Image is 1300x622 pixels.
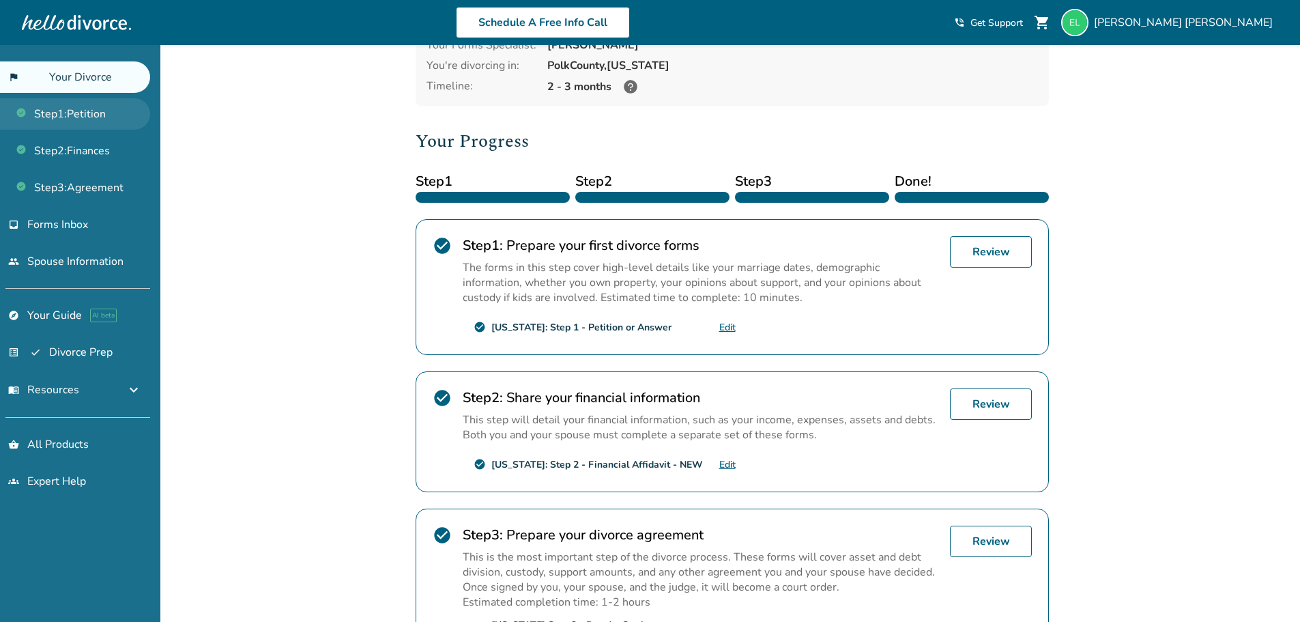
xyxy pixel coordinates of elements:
[8,219,19,230] span: inbox
[463,388,939,407] h2: Share your financial information
[463,236,503,255] strong: Step 1 :
[416,171,570,192] span: Step 1
[463,388,503,407] strong: Step 2 :
[1094,15,1278,30] span: [PERSON_NAME] [PERSON_NAME]
[463,412,939,442] p: This step will detail your financial information, such as your income, expenses, assets and debts...
[8,72,41,83] span: flag_2
[463,260,939,305] p: The forms in this step cover high-level details like your marriage dates, demographic information...
[8,476,19,487] span: groups
[895,171,1049,192] span: Done!
[8,384,19,395] span: menu_book
[126,382,142,398] span: expand_more
[427,79,536,95] div: Timeline:
[463,595,939,610] p: Estimated completion time: 1-2 hours
[433,236,452,255] span: check_circle
[970,16,1023,29] span: Get Support
[456,7,630,38] a: Schedule A Free Info Call
[719,458,736,471] a: Edit
[8,439,19,450] span: shopping_basket
[8,382,79,397] span: Resources
[491,321,671,334] div: [US_STATE]: Step 1 - Petition or Answer
[491,458,703,471] div: [US_STATE]: Step 2 - Financial Affidavit - NEW
[474,458,486,470] span: check_circle
[547,58,1038,73] div: Polk County, [US_STATE]
[1061,9,1088,36] img: lizlinares00@gmail.com
[463,236,939,255] h2: Prepare your first divorce forms
[474,321,486,333] span: check_circle
[463,526,503,544] strong: Step 3 :
[90,309,117,322] span: AI beta
[8,347,41,358] span: list_alt_check
[8,256,19,267] span: people
[463,526,939,544] h2: Prepare your divorce agreement
[950,526,1032,557] a: Review
[954,16,1023,29] a: phone_in_talkGet Support
[950,388,1032,420] a: Review
[719,321,736,334] a: Edit
[463,550,939,595] p: This is the most important step of the divorce process. These forms will cover asset and debt div...
[1034,14,1050,31] span: shopping_cart
[27,217,88,232] span: Forms Inbox
[8,310,19,321] span: explore
[575,171,730,192] span: Step 2
[427,58,536,73] div: You're divorcing in:
[950,236,1032,268] a: Review
[416,128,1049,155] h2: Your Progress
[1232,556,1300,622] iframe: Chat Widget
[433,388,452,408] span: check_circle
[547,79,1038,95] div: 2 - 3 months
[433,526,452,545] span: check_circle
[954,17,965,28] span: phone_in_talk
[735,171,889,192] span: Step 3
